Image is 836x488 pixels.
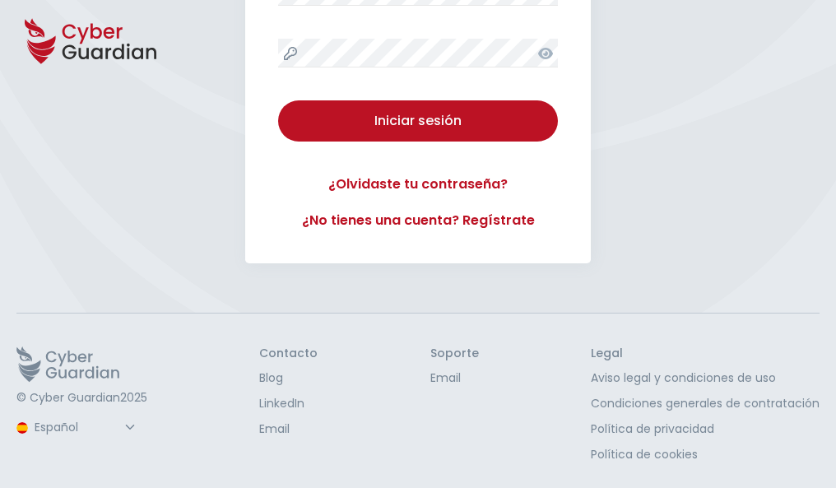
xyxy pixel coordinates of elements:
h3: Soporte [430,346,479,361]
a: Política de cookies [591,446,820,463]
a: ¿No tienes una cuenta? Regístrate [278,211,558,230]
a: Política de privacidad [591,421,820,438]
a: Condiciones generales de contratación [591,395,820,412]
a: Email [259,421,318,438]
a: ¿Olvidaste tu contraseña? [278,174,558,194]
div: Iniciar sesión [290,111,546,131]
a: Blog [259,369,318,387]
a: Email [430,369,479,387]
a: LinkedIn [259,395,318,412]
button: Iniciar sesión [278,100,558,142]
h3: Contacto [259,346,318,361]
img: region-logo [16,422,28,434]
p: © Cyber Guardian 2025 [16,391,147,406]
a: Aviso legal y condiciones de uso [591,369,820,387]
h3: Legal [591,346,820,361]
